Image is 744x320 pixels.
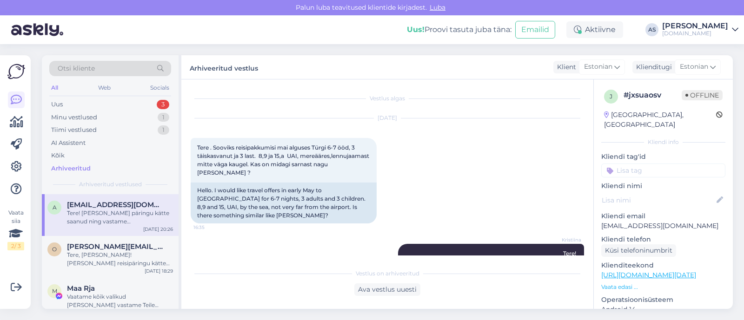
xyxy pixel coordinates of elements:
div: 3 [157,100,169,109]
span: o [52,246,57,253]
div: Vestlus algas [191,94,584,103]
div: Tiimi vestlused [51,125,97,135]
p: Kliendi email [601,211,725,221]
div: 2 / 3 [7,242,24,250]
div: [DATE] [191,114,584,122]
div: [GEOGRAPHIC_DATA], [GEOGRAPHIC_DATA] [604,110,716,130]
div: Tere, [PERSON_NAME]! [PERSON_NAME] reisipäringu kätte saanud! Vastame Teile meilile [PERSON_NAME] :) [67,251,173,268]
span: Luba [427,3,448,12]
span: Estonian [584,62,612,72]
span: 16:35 [193,224,228,231]
div: Kliendi info [601,138,725,146]
span: Vestlus on arhiveeritud [356,269,419,278]
span: M [52,287,57,294]
span: Arhiveeritud vestlused [79,180,142,189]
div: Proovi tasuta juba täna: [407,24,511,35]
div: Klienditugi [632,62,672,72]
img: Askly Logo [7,63,25,80]
div: Aktiivne [566,21,623,38]
div: Tere! [PERSON_NAME] päringu kätte saanud ning vastame [PERSON_NAME] esimesel võimalusel :) [67,209,173,226]
a: [PERSON_NAME][DOMAIN_NAME] [662,22,738,37]
label: Arhiveeritud vestlus [190,61,258,73]
p: [EMAIL_ADDRESS][DOMAIN_NAME] [601,221,725,231]
div: [DOMAIN_NAME] [662,30,728,37]
span: Estonian [680,62,708,72]
div: Socials [148,82,171,94]
div: Klient [553,62,576,72]
b: Uus! [407,25,425,34]
span: atsssss1188@gmail.com [67,201,164,209]
div: Vaata siia [7,209,24,250]
span: Maa Rja [67,284,95,293]
button: Emailid [515,21,555,39]
div: Web [96,82,113,94]
span: Offline [682,90,723,100]
div: 1 [158,113,169,122]
div: Küsi telefoninumbrit [601,244,676,257]
div: AI Assistent [51,138,86,148]
div: [PERSON_NAME] [662,22,728,30]
div: Minu vestlused [51,113,97,122]
span: j [610,93,612,100]
div: [DATE] 18:29 [145,268,173,274]
div: Hello. I would like travel offers in early May to [GEOGRAPHIC_DATA] for 6-7 nights, 3 adults and ... [191,183,377,223]
p: Kliendi nimi [601,181,725,191]
span: oliver.seen@hotmail.com [67,242,164,251]
a: [URL][DOMAIN_NAME][DATE] [601,271,696,279]
div: # jxsuaosv [624,90,682,101]
span: Tere . Sooviks reisipakkumisi mai alguses Türgi 6-7 ööd, 3 täiskasvanut ja 3 last. 8,9 ja 15,a UA... [197,144,371,176]
div: Ava vestlus uuesti [354,283,420,296]
p: Kliendi telefon [601,235,725,244]
span: Otsi kliente [58,64,95,73]
div: [DATE] 20:26 [143,226,173,233]
div: 1 [158,125,169,135]
p: Vaata edasi ... [601,283,725,291]
p: Operatsioonisüsteem [601,295,725,305]
div: All [49,82,60,94]
span: Kristiina [546,236,581,243]
input: Lisa tag [601,163,725,177]
p: Klienditeekond [601,261,725,270]
div: AS [645,23,658,36]
div: Uus [51,100,63,109]
input: Lisa nimi [602,195,715,205]
div: Kõik [51,151,65,160]
span: a [53,204,57,211]
div: Vaatame kõik valikud [PERSON_NAME] vastame Teile meilile [PERSON_NAME] :) [67,293,173,309]
p: Android 14 [601,305,725,314]
p: Kliendi tag'id [601,152,725,162]
div: Arhiveeritud [51,164,91,173]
